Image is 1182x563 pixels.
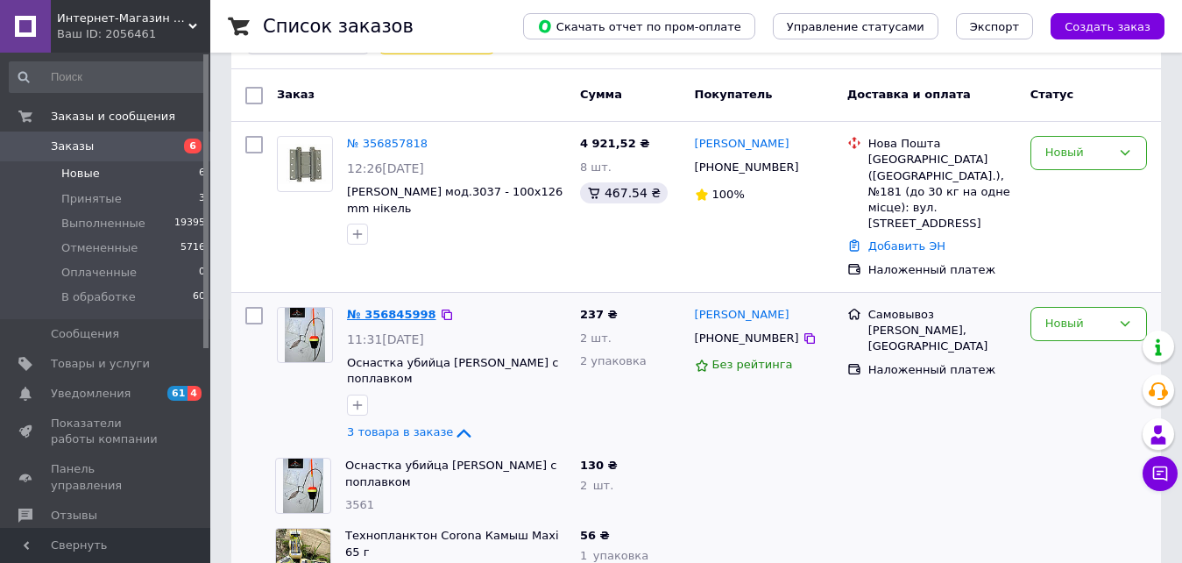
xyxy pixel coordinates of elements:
[57,11,188,26] span: Интернет-Магазин "Шарм"
[61,166,100,182] span: Новые
[1045,315,1111,333] div: Новый
[193,289,205,305] span: 60
[61,265,137,281] span: Оплаченные
[347,356,558,386] a: Оснастка убийца [PERSON_NAME] с поплавком
[580,479,613,492] span: 2 шт.
[956,13,1033,39] button: Экспорт
[347,308,436,321] a: № 356845998
[868,152,1016,232] div: [GEOGRAPHIC_DATA] ([GEOGRAPHIC_DATA].), №181 (до 30 кг на одне місце): вул. [STREET_ADDRESS]
[868,262,1016,278] div: Наложенный платеж
[51,109,175,125] span: Заказы и сообщения
[347,426,453,439] span: 3 товара в заказе
[61,191,122,207] span: Принятые
[695,88,773,101] span: Покупатель
[51,139,94,154] span: Заказы
[1051,13,1164,39] button: Создать заказ
[345,498,374,511] span: 3561
[167,386,188,401] span: 61
[580,459,618,472] span: 130 ₴
[695,307,789,324] a: [PERSON_NAME]
[695,136,789,153] a: [PERSON_NAME]
[773,13,938,39] button: Управление статусами
[283,459,323,513] img: Фото товару
[970,20,1019,33] span: Экспорт
[347,425,474,438] a: 3 товара в заказе
[51,356,150,372] span: Товары и услуги
[580,137,649,150] span: 4 921,52 ₴
[868,323,1016,354] div: [PERSON_NAME], [GEOGRAPHIC_DATA]
[787,20,924,33] span: Управление статусами
[199,191,205,207] span: 3
[712,188,745,201] span: 100%
[9,61,207,93] input: Поиск
[523,13,755,39] button: Скачать отчет по пром-оплате
[347,185,563,215] a: [PERSON_NAME] мод.3037 - 100x126 mm нікель
[847,88,971,101] span: Доставка и оплата
[345,459,556,488] a: Оснастка убийца [PERSON_NAME] с поплавком
[695,331,799,345] span: [PHONE_NUMBER]
[1033,19,1164,32] a: Создать заказ
[285,308,325,362] img: Фото товару
[580,308,618,321] span: 237 ₴
[174,216,205,232] span: 19395
[537,18,741,34] span: Скачать отчет по пром-оплате
[580,529,610,542] span: 56 ₴
[51,416,162,447] span: Показатели работы компании
[277,88,315,101] span: Заказ
[868,307,1016,323] div: Самовывоз
[1143,456,1178,491] button: Чат с покупателем
[188,386,202,401] span: 4
[580,549,648,562] span: 1 упаковка
[61,216,145,232] span: Выполненные
[263,16,414,37] h1: Список заказов
[278,144,332,185] img: Фото товару
[184,139,202,153] span: 6
[1030,88,1074,101] span: Статус
[1045,144,1111,162] div: Новый
[1065,20,1150,33] span: Создать заказ
[580,160,612,174] span: 8 шт.
[180,240,205,256] span: 5716
[347,161,424,175] span: 12:26[DATE]
[580,331,612,345] span: 2 шт.
[61,289,136,305] span: В обработке
[57,26,210,42] div: Ваш ID: 2056461
[277,307,333,363] a: Фото товару
[51,386,131,402] span: Уведомления
[199,166,205,182] span: 6
[61,240,138,256] span: Отмененные
[712,358,793,371] span: Без рейтинга
[199,265,205,281] span: 0
[580,88,622,101] span: Сумма
[51,461,162,493] span: Панель управления
[51,508,97,524] span: Отзывы
[347,332,424,346] span: 11:31[DATE]
[51,326,119,342] span: Сообщения
[277,136,333,192] a: Фото товару
[347,137,428,150] a: № 356857818
[868,239,945,253] a: Добавить ЭН
[868,136,1016,152] div: Нова Пошта
[580,354,647,367] span: 2 упаковка
[868,362,1016,378] div: Наложенный платеж
[580,182,668,203] div: 467.54 ₴
[695,160,799,174] span: [PHONE_NUMBER]
[345,529,559,559] a: Технопланктон Corona Камыш Maxi 65 г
